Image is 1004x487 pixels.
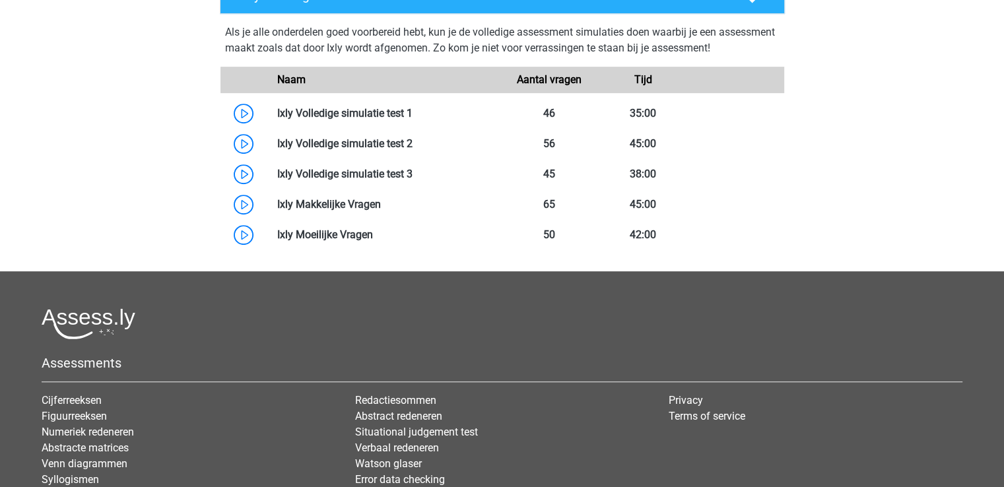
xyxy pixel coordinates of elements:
[267,136,502,152] div: Ixly Volledige simulatie test 2
[355,410,442,422] a: Abstract redeneren
[42,394,102,406] a: Cijferreeksen
[267,166,502,182] div: Ixly Volledige simulatie test 3
[355,457,422,470] a: Watson glaser
[42,441,129,454] a: Abstracte matrices
[669,410,745,422] a: Terms of service
[355,426,478,438] a: Situational judgement test
[42,457,127,470] a: Venn diagrammen
[42,308,135,339] img: Assessly logo
[355,473,445,486] a: Error data checking
[669,394,703,406] a: Privacy
[355,394,436,406] a: Redactiesommen
[267,106,502,121] div: Ixly Volledige simulatie test 1
[42,355,962,371] h5: Assessments
[267,197,502,212] div: Ixly Makkelijke Vragen
[596,72,690,88] div: Tijd
[42,410,107,422] a: Figuurreeksen
[225,24,780,61] div: Als je alle onderdelen goed voorbereid hebt, kun je de volledige assessment simulaties doen waarb...
[502,72,595,88] div: Aantal vragen
[355,441,439,454] a: Verbaal redeneren
[42,426,134,438] a: Numeriek redeneren
[267,72,502,88] div: Naam
[267,227,502,243] div: Ixly Moeilijke Vragen
[42,473,99,486] a: Syllogismen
